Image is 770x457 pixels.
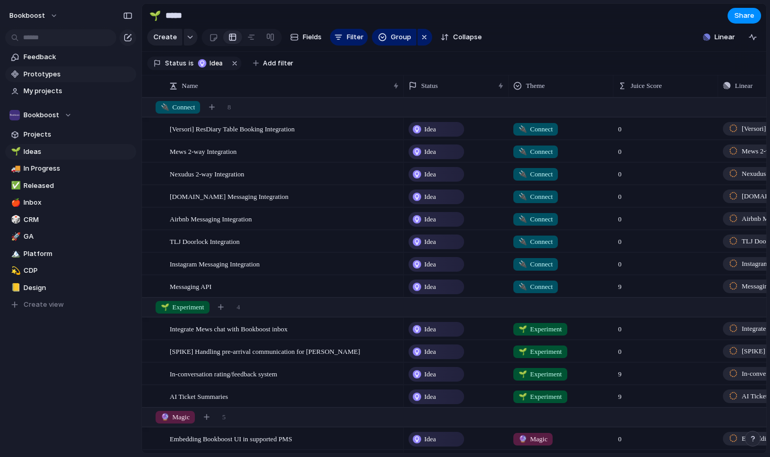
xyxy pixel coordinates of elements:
div: 🌱Ideas [5,144,136,160]
button: 🍎 [9,197,20,208]
span: 0 [614,428,626,444]
span: Ideas [24,147,133,157]
span: Mews 2-way Integration [170,145,237,157]
span: 0 [614,186,626,202]
span: Nexudus 2-way Integration [170,168,244,180]
span: Inbox [24,197,133,208]
span: 5 [222,412,226,422]
button: 📒 [9,283,20,293]
span: 🔌 [519,148,527,155]
span: Experiment [519,347,562,357]
span: Instagram Messaging Integration [170,258,260,270]
span: Feedback [24,52,133,62]
span: 🌱 [519,393,527,400]
span: 9 [614,386,626,402]
span: 🔮 [519,435,527,443]
span: Idea [424,434,436,444]
button: Collapse [436,29,486,46]
a: 🎲CRM [5,212,136,228]
span: Idea [424,124,436,135]
a: Feedback [5,49,136,65]
span: Connect [161,102,195,113]
span: Released [24,181,133,191]
span: Idea [424,324,436,335]
span: Projects [24,129,133,140]
a: 🚚In Progress [5,161,136,176]
button: Linear [699,29,739,45]
span: 🔌 [519,215,527,223]
span: My projects [24,86,133,96]
a: 💫CDP [5,263,136,278]
span: 🔮 [161,413,169,421]
span: Collapse [453,32,482,42]
span: 8 [227,102,231,113]
span: 🔌 [519,125,527,133]
span: Filter [347,32,364,42]
span: [Versori] ResDiary Table Booking Integration [170,122,295,135]
button: Create [147,29,182,46]
span: 🌱 [519,370,527,378]
span: Connect [519,282,553,292]
span: 🌱 [519,325,527,333]
span: Airbnb Messaging Integration [170,213,252,225]
span: 🔌 [161,103,169,111]
span: Integrate Mews chat with Bookboost inbox [170,322,288,335]
span: Design [24,283,133,293]
span: [DOMAIN_NAME] Messaging Integration [170,190,289,202]
a: ✅Released [5,178,136,194]
span: Status [421,81,438,91]
span: TLJ Doorlock Integration [170,235,240,247]
span: bookboost [9,10,45,21]
span: Idea [424,282,436,292]
span: Bookboost [24,110,59,120]
div: 💫 [11,265,18,277]
span: Experiment [519,392,562,402]
span: Idea [424,237,436,247]
span: Group [391,32,411,42]
button: 🚀 [9,231,20,242]
span: 9 [614,276,626,292]
span: 🌱 [161,303,169,311]
span: Juice Score [631,81,662,91]
div: 🏔️Platform [5,246,136,262]
span: [SPIKE] Handling pre-arrival communication for [PERSON_NAME] [170,345,360,357]
span: Idea [424,259,436,270]
span: Connect [519,124,553,135]
div: 🚀 [11,231,18,243]
span: 🔌 [519,238,527,246]
span: Prototypes [24,69,133,80]
span: 🔌 [519,260,527,268]
button: Create view [5,297,136,313]
span: Connect [519,169,553,180]
button: Fields [286,29,326,46]
button: 🌱 [147,7,163,24]
div: 🍎Inbox [5,195,136,210]
span: Theme [526,81,545,91]
span: Connect [519,259,553,270]
a: Prototypes [5,66,136,82]
span: Magic [161,412,190,422]
span: Connect [519,147,553,157]
span: Idea [210,59,225,68]
span: 0 [614,341,626,357]
span: Idea [424,369,436,380]
span: Name [182,81,198,91]
span: 🔌 [519,193,527,200]
span: 4 [237,302,240,313]
span: 0 [614,318,626,335]
span: Status [165,59,186,68]
button: 🎲 [9,215,20,225]
div: 🏔️ [11,248,18,260]
a: Projects [5,127,136,142]
span: Fields [303,32,322,42]
span: 0 [614,253,626,270]
div: 🚚 [11,163,18,175]
span: 9 [614,363,626,380]
div: 🚀GA [5,229,136,244]
span: Platform [24,249,133,259]
span: Linear [714,32,735,42]
button: Share [728,8,761,24]
button: Add filter [247,56,300,71]
span: Messaging API [170,280,212,292]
